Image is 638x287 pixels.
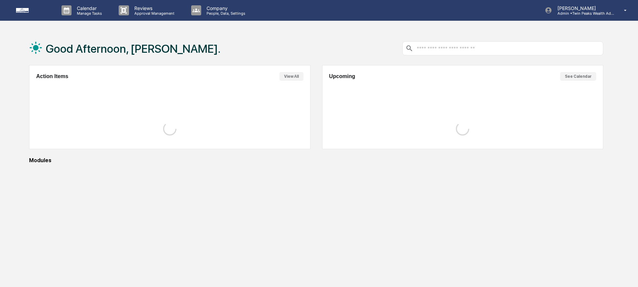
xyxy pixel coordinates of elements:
p: Admin • Twin Peaks Wealth Advisors [552,11,614,16]
p: Company [201,5,249,11]
h1: Good Afternoon, [PERSON_NAME]. [46,42,221,55]
p: People, Data, Settings [201,11,249,16]
button: See Calendar [560,72,596,81]
h2: Upcoming [329,73,355,79]
button: View All [279,72,303,81]
p: Manage Tasks [72,11,105,16]
p: Reviews [129,5,178,11]
img: logo [16,8,48,13]
p: [PERSON_NAME] [552,5,614,11]
h2: Action Items [36,73,68,79]
p: Approval Management [129,11,178,16]
p: Calendar [72,5,105,11]
div: Modules [29,157,603,164]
